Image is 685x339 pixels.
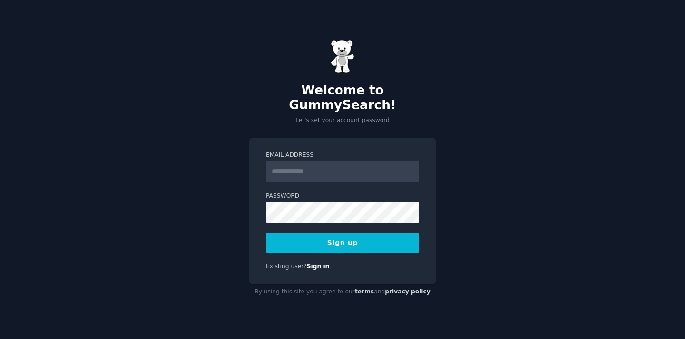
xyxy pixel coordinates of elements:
a: Sign in [307,263,330,270]
h2: Welcome to GummySearch! [249,83,436,113]
a: privacy policy [385,288,431,295]
label: Password [266,192,419,200]
label: Email Address [266,151,419,160]
button: Sign up [266,233,419,253]
div: By using this site you agree to our and [249,284,436,300]
img: Gummy Bear [331,40,354,73]
span: Existing user? [266,263,307,270]
p: Let's set your account password [249,116,436,125]
a: terms [355,288,374,295]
